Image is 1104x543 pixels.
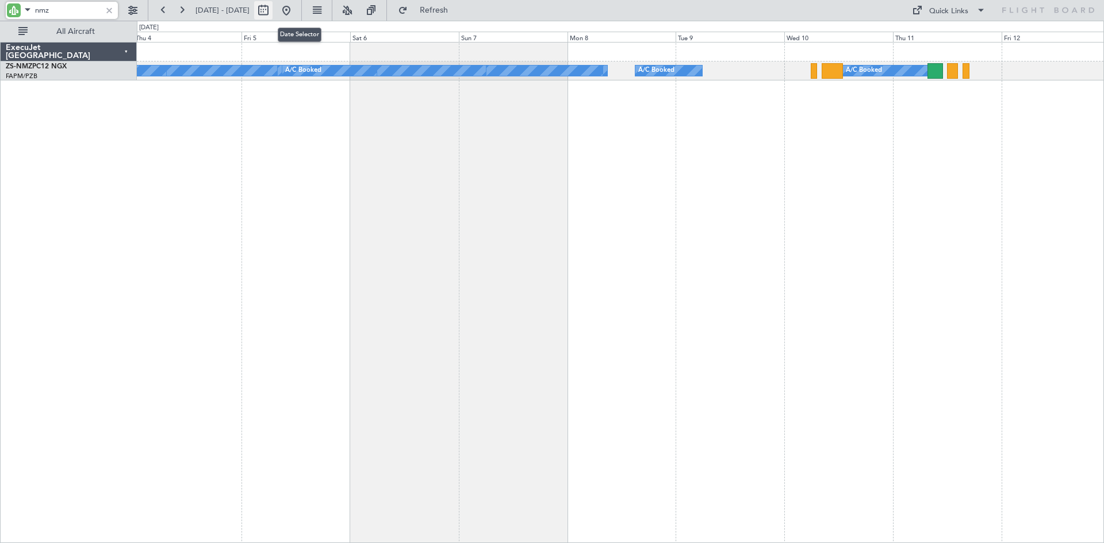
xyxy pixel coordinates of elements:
button: All Aircraft [13,22,125,41]
div: Fri 5 [241,32,350,42]
div: A/C Booked [846,62,882,79]
span: [DATE] - [DATE] [195,5,250,16]
input: A/C (Reg. or Type) [35,2,101,19]
div: Wed 10 [784,32,893,42]
a: ZS-NMZPC12 NGX [6,63,67,70]
div: Date Selector [278,28,321,42]
a: FAPM/PZB [6,72,37,80]
div: Tue 9 [676,32,784,42]
span: Refresh [410,6,458,14]
div: Thu 4 [133,32,242,42]
div: A/C Booked [285,62,321,79]
div: Thu 11 [893,32,1002,42]
button: Refresh [393,1,462,20]
div: Sun 7 [459,32,568,42]
div: A/C Booked [638,62,674,79]
span: ZS-NMZ [6,63,32,70]
button: Quick Links [906,1,991,20]
div: [DATE] [139,23,159,33]
div: Sat 6 [350,32,459,42]
span: All Aircraft [30,28,121,36]
div: Quick Links [929,6,968,17]
div: Mon 8 [568,32,676,42]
